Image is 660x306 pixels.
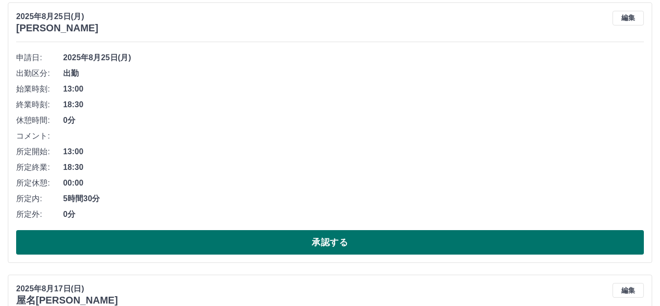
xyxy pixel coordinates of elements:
button: 承認する [16,230,644,255]
span: 所定内: [16,193,63,205]
p: 2025年8月25日(月) [16,11,98,23]
span: 所定休憩: [16,177,63,189]
button: 編集 [613,283,644,298]
span: 5時間30分 [63,193,644,205]
span: 終業時刻: [16,99,63,111]
button: 編集 [613,11,644,25]
span: 0分 [63,209,644,220]
span: 出勤区分: [16,68,63,79]
h3: [PERSON_NAME] [16,23,98,34]
span: 出勤 [63,68,644,79]
span: 始業時刻: [16,83,63,95]
span: 18:30 [63,99,644,111]
span: 2025年8月25日(月) [63,52,644,64]
span: 休憩時間: [16,115,63,126]
p: 2025年8月17日(日) [16,283,118,295]
span: 所定外: [16,209,63,220]
span: 申請日: [16,52,63,64]
span: 所定終業: [16,162,63,173]
span: 13:00 [63,83,644,95]
span: 00:00 [63,177,644,189]
h3: 屋名[PERSON_NAME] [16,295,118,306]
span: 0分 [63,115,644,126]
span: 18:30 [63,162,644,173]
span: 所定開始: [16,146,63,158]
span: 13:00 [63,146,644,158]
span: コメント: [16,130,63,142]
